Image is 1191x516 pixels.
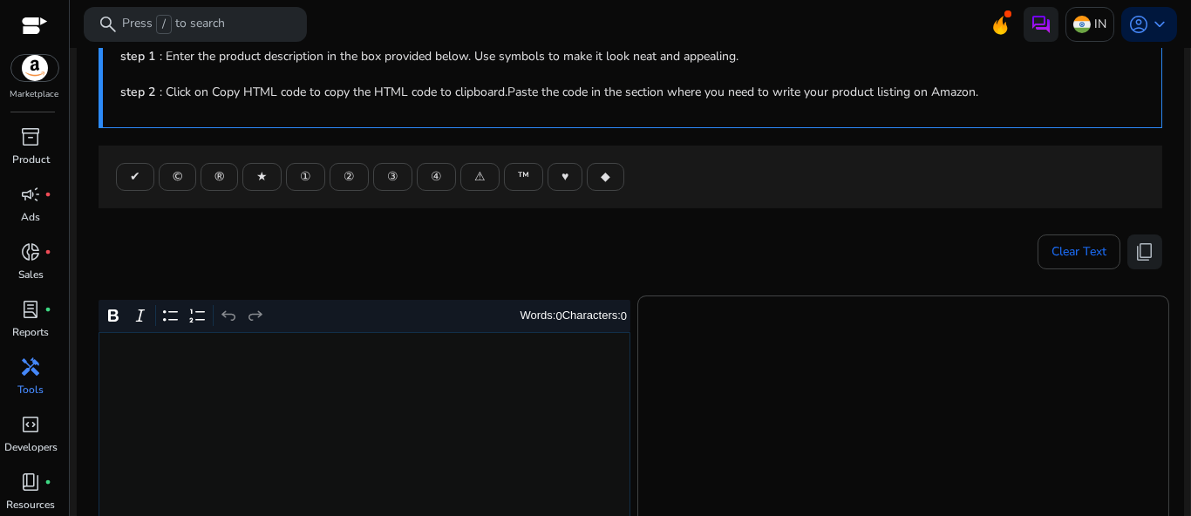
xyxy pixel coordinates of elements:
[173,167,182,186] span: ©
[120,84,155,100] b: step 2
[1094,9,1106,39] p: IN
[18,382,44,397] p: Tools
[1149,14,1170,35] span: keyboard_arrow_down
[474,167,486,186] span: ⚠
[431,167,442,186] span: ④
[373,163,412,191] button: ③
[417,163,456,191] button: ④
[21,241,42,262] span: donut_small
[21,414,42,435] span: code_blocks
[45,306,52,313] span: fiber_manual_record
[201,163,238,191] button: ®
[504,163,543,191] button: ™
[22,209,41,225] p: Ads
[21,472,42,492] span: book_4
[11,55,58,81] img: amazon.svg
[587,163,624,191] button: ◆
[7,497,56,513] p: Resources
[21,126,42,147] span: inventory_2
[242,163,282,191] button: ★
[130,167,140,186] span: ✔
[621,309,627,322] label: 0
[561,167,568,186] span: ♥
[21,184,42,205] span: campaign
[548,163,582,191] button: ♥
[13,324,50,340] p: Reports
[256,167,268,186] span: ★
[120,83,1144,101] p: : Click on Copy HTML code to copy the HTML code to clipboard.Paste the code in the section where ...
[156,15,172,34] span: /
[555,309,561,322] label: 0
[330,163,369,191] button: ②
[286,163,325,191] button: ①
[45,479,52,485] span: fiber_manual_record
[1038,234,1120,269] button: Clear Text
[344,167,355,186] span: ②
[116,163,154,191] button: ✔
[45,248,52,255] span: fiber_manual_record
[122,15,225,34] p: Press to search
[4,439,58,455] p: Developers
[45,191,52,198] span: fiber_manual_record
[159,163,196,191] button: ©
[518,167,529,186] span: ™
[21,356,42,377] span: handyman
[98,14,119,35] span: search
[1051,234,1106,269] span: Clear Text
[18,267,44,282] p: Sales
[460,163,500,191] button: ⚠
[601,167,610,186] span: ◆
[1128,14,1149,35] span: account_circle
[10,88,59,101] p: Marketplace
[99,300,630,333] div: Editor toolbar
[21,299,42,320] span: lab_profile
[12,152,50,167] p: Product
[300,167,311,186] span: ①
[120,47,1144,65] p: : Enter the product description in the box provided below. Use symbols to make it look neat and a...
[1073,16,1091,33] img: in.svg
[120,48,155,64] b: step 1
[387,167,398,186] span: ③
[214,167,224,186] span: ®
[521,305,628,327] div: Words: Characters:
